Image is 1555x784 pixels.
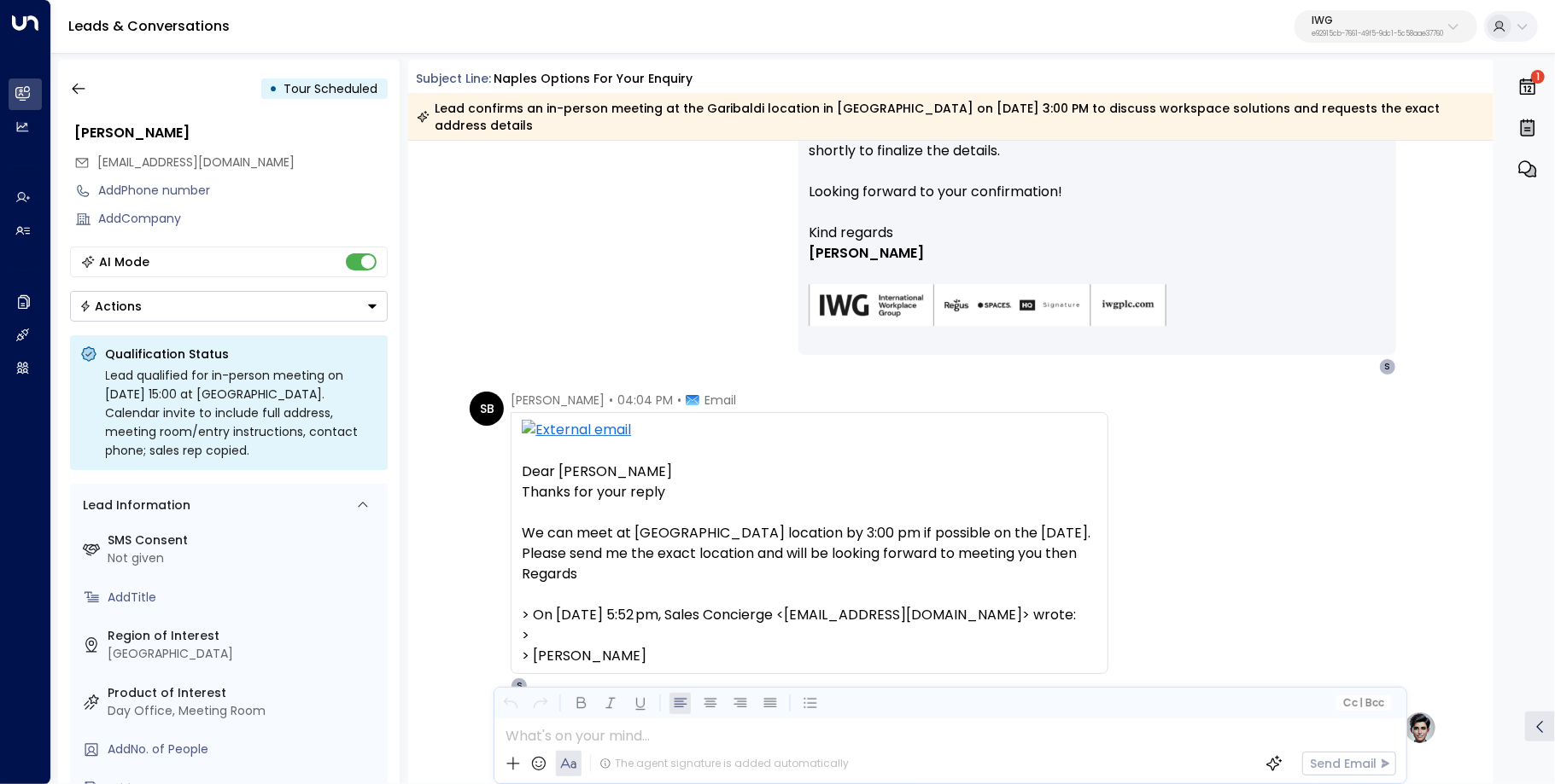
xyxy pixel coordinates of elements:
[108,589,381,607] div: AddTitle
[1379,358,1396,375] div: S
[1513,68,1542,106] button: 1
[494,70,693,88] div: Naples options for your enquiry
[522,462,1097,666] pre: Dear [PERSON_NAME] Thanks for your reply We can meet at [GEOGRAPHIC_DATA] location by 3:00 pm if ...
[417,70,492,87] span: Subject Line:
[677,392,681,409] span: •
[522,420,1097,441] img: External email
[106,346,377,363] p: Qualification Status
[1312,31,1443,38] p: e92915cb-7661-49f5-9dc1-5c58aae37760
[70,291,388,322] div: Button group with a nested menu
[809,223,1386,348] div: Signature
[500,693,521,714] button: Undo
[599,756,849,771] div: The agent signature is added automatically
[1531,70,1545,84] span: 1
[98,154,295,171] span: shadikbb@hotmail.com
[1336,695,1391,711] button: Cc|Bcc
[417,100,1484,134] div: Lead confirms an in-person meeting at the Garibaldi location in [GEOGRAPHIC_DATA] on [DATE] 3:00 ...
[809,223,893,243] span: Kind regards
[108,549,381,567] div: Not given
[68,16,230,36] a: Leads & Conversations
[75,123,388,143] div: [PERSON_NAME]
[108,531,381,549] label: SMS Consent
[270,73,278,104] div: •
[284,80,378,97] span: Tour Scheduled
[529,693,551,714] button: Redo
[511,392,605,409] span: [PERSON_NAME]
[108,645,381,663] div: [GEOGRAPHIC_DATA]
[70,291,388,322] button: Actions
[1295,10,1477,43] button: IWGe92915cb-7661-49f5-9dc1-5c58aae37760
[809,284,1167,328] img: AIorK4zU2Kz5WUNqa9ifSKC9jFH1hjwenjvh85X70KBOPduETvkeZu4OqG8oPuqbwvp3xfXcMQJCRtwYb-SG
[98,154,295,171] span: [EMAIL_ADDRESS][DOMAIN_NAME]
[106,366,377,460] div: Lead qualified for in-person meeting on [DATE] 15:00 at [GEOGRAPHIC_DATA]. Calendar invite to inc...
[108,684,381,702] label: Product of Interest
[617,392,673,409] span: 04:04 PM
[78,497,191,514] div: Lead Information
[79,299,143,314] div: Actions
[99,210,388,228] div: AddCompany
[1359,697,1363,709] span: |
[108,702,381,720] div: Day Office, Meeting Room
[1403,711,1437,745] img: profile-logo.png
[1312,15,1443,26] p: IWG
[609,392,613,409] span: •
[1343,697,1384,709] span: Cc Bcc
[809,243,924,264] span: [PERSON_NAME]
[108,627,381,645] label: Region of Interest
[704,392,736,409] span: Email
[100,253,150,270] div: AI Mode
[99,182,388,200] div: AddPhone number
[108,740,381,758] div: AddNo. of People
[470,392,504,426] div: SB
[511,677,528,694] div: S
